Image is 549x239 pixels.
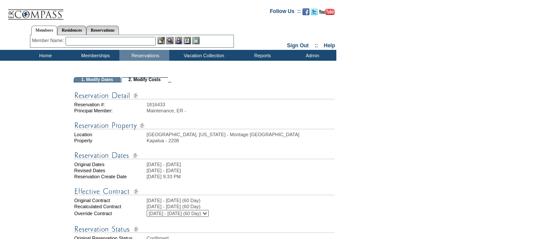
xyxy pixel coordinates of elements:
a: Members [31,26,58,35]
td: Admin [286,50,336,61]
td: Reservation #: [74,102,146,107]
a: Reservations [86,26,119,35]
img: Reservation Detail [74,90,335,101]
td: Override Contract [74,210,146,217]
img: Reservations [184,37,191,44]
td: Location [74,132,146,137]
img: Become our fan on Facebook [302,8,309,15]
td: Revised Dates [74,168,146,173]
img: Impersonate [175,37,182,44]
a: Residences [57,26,86,35]
span: :: [315,43,318,49]
td: Memberships [69,50,119,61]
img: View [166,37,174,44]
img: Compass Home [7,2,64,20]
td: Reservation Create Date [74,174,146,179]
img: Follow us on Twitter [311,8,318,15]
td: Property [74,138,146,143]
td: Vacation Collection [169,50,237,61]
td: Home [20,50,69,61]
td: [DATE] 9:33 PM [147,174,335,179]
td: 1. Modify Dates [74,77,121,82]
td: Principal Member: [74,108,146,113]
td: Original Dates [74,162,146,167]
a: Sign Out [287,43,309,49]
img: b_edit.gif [158,37,165,44]
img: Reservation Status [74,224,335,235]
img: Reservation Property [74,120,335,131]
td: 1816433 [147,102,335,107]
a: Subscribe to our YouTube Channel [319,11,335,16]
td: Maintenance, ER - [147,108,335,113]
a: Follow us on Twitter [311,11,318,16]
td: [DATE] - [DATE] [147,162,335,167]
td: [DATE] - [DATE] [147,168,335,173]
td: [GEOGRAPHIC_DATA], [US_STATE] - Montage [GEOGRAPHIC_DATA] [147,132,335,137]
a: Become our fan on Facebook [302,11,309,16]
td: Follow Us :: [270,7,301,18]
div: Member Name: [32,37,66,44]
img: Subscribe to our YouTube Channel [319,9,335,15]
img: Reservation Dates [74,150,335,161]
td: Original Contract [74,198,146,203]
img: Effective Contract [74,186,335,197]
img: b_calculator.gif [192,37,200,44]
a: Help [324,43,335,49]
td: Recalculated Contract [74,204,146,209]
td: Reports [237,50,286,61]
td: Reservations [119,50,169,61]
td: Kapalua - 2208 [147,138,335,143]
td: [DATE] - [DATE] (60 Day) [147,198,335,203]
td: [DATE] - [DATE] (60 Day) [147,204,335,209]
td: 2. Modify Costs [121,77,168,82]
